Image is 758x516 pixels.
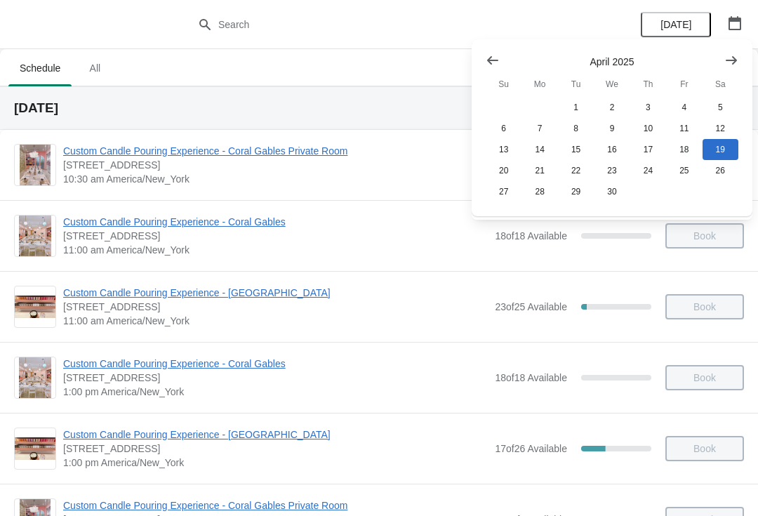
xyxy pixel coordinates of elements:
th: Wednesday [594,72,630,97]
th: Monday [521,72,557,97]
button: Friday April 18 2025 [666,139,702,160]
img: Custom Candle Pouring Experience - Fort Lauderdale | 914 East Las Olas Boulevard, Fort Lauderdale... [15,296,55,319]
button: Monday April 28 2025 [521,181,557,202]
button: Sunday April 20 2025 [486,160,521,181]
button: Thursday April 17 2025 [630,139,666,160]
button: Monday April 21 2025 [521,160,557,181]
button: Tuesday April 29 2025 [558,181,594,202]
button: Tuesday April 15 2025 [558,139,594,160]
span: 1:00 pm America/New_York [63,456,488,470]
button: Wednesday April 2 2025 [594,97,630,118]
span: [STREET_ADDRESS] [63,442,488,456]
th: Saturday [703,72,738,97]
span: 11:00 am America/New_York [63,243,488,257]
span: 17 of 26 Available [495,443,567,454]
button: Wednesday April 9 2025 [594,118,630,139]
button: Monday April 7 2025 [521,118,557,139]
button: Wednesday April 23 2025 [594,160,630,181]
span: Custom Candle Pouring Experience - Coral Gables Private Room [63,498,499,512]
button: Saturday April 26 2025 [703,160,738,181]
h2: [DATE] [14,101,744,115]
span: 11:00 am America/New_York [63,314,488,328]
span: All [77,55,112,81]
button: Sunday April 6 2025 [486,118,521,139]
img: Custom Candle Pouring Experience - Fort Lauderdale | 914 East Las Olas Boulevard, Fort Lauderdale... [15,437,55,461]
button: Saturday April 19 2025 [703,139,738,160]
button: Tuesday April 1 2025 [558,97,594,118]
button: Tuesday April 22 2025 [558,160,594,181]
button: Sunday April 13 2025 [486,139,521,160]
input: Search [218,12,568,37]
span: 18 of 18 Available [495,372,567,383]
button: Show previous month, March 2025 [480,48,505,73]
button: Tuesday April 8 2025 [558,118,594,139]
button: Thursday April 24 2025 [630,160,666,181]
span: [STREET_ADDRESS] [63,158,499,172]
button: Wednesday April 30 2025 [594,181,630,202]
span: [STREET_ADDRESS] [63,300,488,314]
img: Custom Candle Pouring Experience - Coral Gables | 154 Giralda Avenue, Coral Gables, FL, USA | 1:0... [19,357,52,398]
span: Custom Candle Pouring Experience - Coral Gables Private Room [63,144,499,158]
th: Tuesday [558,72,594,97]
button: Wednesday April 16 2025 [594,139,630,160]
button: Friday April 11 2025 [666,118,702,139]
span: [STREET_ADDRESS] [63,371,488,385]
th: Friday [666,72,702,97]
button: Friday April 4 2025 [666,97,702,118]
span: 23 of 25 Available [495,301,567,312]
span: Custom Candle Pouring Experience - [GEOGRAPHIC_DATA] [63,286,488,300]
th: Thursday [630,72,666,97]
button: Thursday April 10 2025 [630,118,666,139]
button: Sunday April 27 2025 [486,181,521,202]
button: Show next month, May 2025 [719,48,744,73]
img: Custom Candle Pouring Experience - Coral Gables | 154 Giralda Avenue, Coral Gables, FL, USA | 11:... [19,216,52,256]
button: Thursday April 3 2025 [630,97,666,118]
span: [DATE] [660,19,691,30]
button: Saturday April 5 2025 [703,97,738,118]
span: [STREET_ADDRESS] [63,229,488,243]
th: Sunday [486,72,521,97]
span: Custom Candle Pouring Experience - Coral Gables [63,215,488,229]
button: Monday April 14 2025 [521,139,557,160]
span: 18 of 18 Available [495,230,567,242]
span: Schedule [8,55,72,81]
span: Custom Candle Pouring Experience - [GEOGRAPHIC_DATA] [63,428,488,442]
span: 10:30 am America/New_York [63,172,499,186]
img: Custom Candle Pouring Experience - Coral Gables Private Room | 154 Giralda Avenue, Coral Gables, ... [20,145,51,185]
span: Custom Candle Pouring Experience - Coral Gables [63,357,488,371]
span: 1:00 pm America/New_York [63,385,488,399]
button: Saturday April 12 2025 [703,118,738,139]
button: Friday April 25 2025 [666,160,702,181]
button: [DATE] [641,12,711,37]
